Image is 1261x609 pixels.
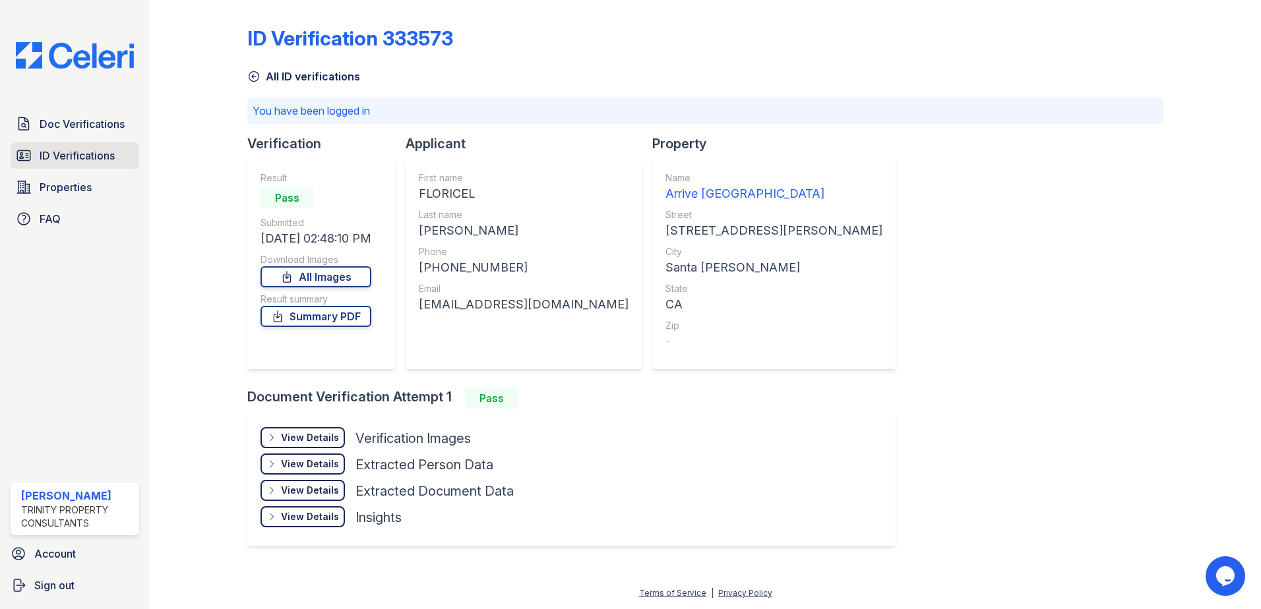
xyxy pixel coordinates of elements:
div: State [665,282,882,295]
div: View Details [281,510,339,523]
a: Sign out [5,572,144,598]
div: Applicant [406,134,652,153]
span: FAQ [40,211,61,227]
div: Result summary [261,293,371,306]
div: CA [665,295,882,314]
div: Arrive [GEOGRAPHIC_DATA] [665,185,882,203]
a: Name Arrive [GEOGRAPHIC_DATA] [665,171,882,203]
div: Verification [247,134,406,153]
img: CE_Logo_Blue-a8612792a0a2168367f1c8372b55b34899dd931a85d93a1a3d3e32e68fde9ad4.png [5,42,144,69]
div: Name [665,171,882,185]
div: Submitted [261,216,371,229]
a: All Images [261,266,371,287]
div: Pass [261,187,313,208]
div: View Details [281,431,339,444]
div: View Details [281,457,339,471]
div: FLORICEL [419,185,629,203]
span: Account [34,546,76,562]
div: City [665,245,882,258]
div: Download Images [261,253,371,266]
div: View Details [281,484,339,497]
div: Property [652,134,906,153]
span: Properties [40,179,92,195]
a: Summary PDF [261,306,371,327]
div: [PERSON_NAME] [419,221,629,240]
div: [DATE] 02:48:10 PM [261,229,371,248]
a: Doc Verifications [11,111,139,137]
div: Insights [355,508,402,527]
div: Result [261,171,371,185]
div: | [711,588,714,598]
a: ID Verifications [11,142,139,169]
div: First name [419,171,629,185]
div: Pass [465,388,518,409]
a: Privacy Policy [718,588,772,598]
span: Doc Verifications [40,116,125,132]
div: Last name [419,208,629,221]
a: Properties [11,174,139,200]
div: [STREET_ADDRESS][PERSON_NAME] [665,221,882,240]
div: Email [419,282,629,295]
div: [PHONE_NUMBER] [419,258,629,277]
p: You have been logged in [253,103,1158,119]
div: Street [665,208,882,221]
div: ID Verification 333573 [247,26,453,50]
div: - [665,332,882,351]
iframe: chat widget [1206,556,1248,596]
a: FAQ [11,206,139,232]
a: Account [5,540,144,567]
div: Santa [PERSON_NAME] [665,258,882,277]
div: Document Verification Attempt 1 [247,388,906,409]
div: Trinity Property Consultants [21,504,134,530]
span: ID Verifications [40,148,115,163]
a: Terms of Service [639,588,706,598]
span: Sign out [34,577,75,593]
div: Extracted Person Data [355,455,493,474]
div: Zip [665,319,882,332]
div: Verification Images [355,429,471,448]
div: Extracted Document Data [355,482,514,500]
a: All ID verifications [247,69,360,84]
div: [PERSON_NAME] [21,488,134,504]
div: Phone [419,245,629,258]
div: [EMAIL_ADDRESS][DOMAIN_NAME] [419,295,629,314]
